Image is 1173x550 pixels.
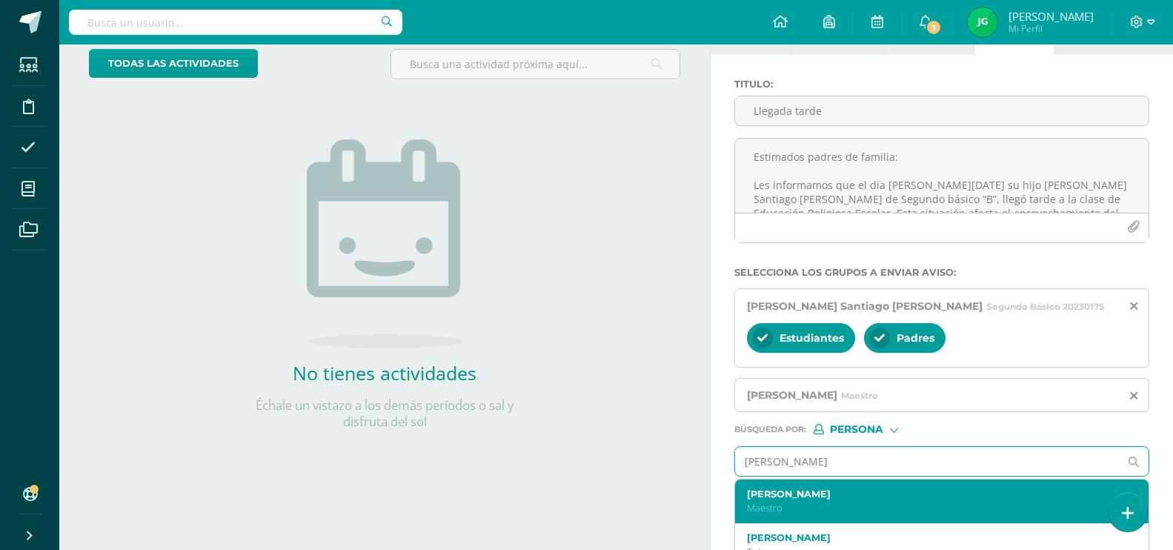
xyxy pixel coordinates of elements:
a: Examen [791,19,884,55]
span: Persona [830,425,883,434]
a: Tarea [711,19,791,55]
span: Búsqueda por : [734,425,806,434]
p: Échale un vistazo a los demás períodos o sal y disfruta del sol [236,397,533,430]
a: todas las Actividades [89,49,258,78]
label: [PERSON_NAME] [747,532,1120,543]
span: Padres [897,331,934,345]
a: Aviso [974,19,1054,55]
p: Maestro [747,502,1120,514]
input: Busca una actividad próxima aquí... [391,50,679,79]
h2: No tienes actividades [236,360,533,385]
img: no_activities.png [307,139,462,348]
span: Segundo Básico 20230175 [986,301,1104,312]
span: [PERSON_NAME] [747,388,837,402]
span: [PERSON_NAME] Santiago [PERSON_NAME] [747,299,983,313]
label: [PERSON_NAME] [747,488,1120,500]
label: Selecciona los grupos a enviar aviso : [734,267,1149,278]
label: Titulo : [734,79,1149,90]
span: Mi Perfil [1008,22,1094,35]
a: Evento [885,19,973,55]
span: [PERSON_NAME] [1008,9,1094,24]
div: [object Object] [814,424,925,434]
span: Estudiantes [780,331,844,345]
span: 3 [926,19,942,36]
textarea: Estimados padres de familia: Les informamos que el día [PERSON_NAME][DATE] su hijo [PERSON_NAME] ... [735,139,1149,213]
img: c5e6a7729ce0d31aadaf9fc218af694a.png [968,7,997,37]
input: Ej. Mario Galindo [735,447,1119,476]
input: Busca un usuario... [69,10,402,35]
input: Titulo [735,96,1149,125]
span: Maestro [841,390,878,401]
